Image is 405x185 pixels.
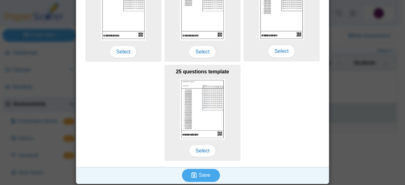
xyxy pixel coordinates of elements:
b: 25 questions template [176,69,229,74]
span: Select [189,46,216,58]
span: Select [110,46,137,58]
span: Save [199,172,210,178]
span: Select [189,145,216,157]
span: Select [268,45,295,58]
img: scan_sheet_25_questions.png [180,79,225,139]
button: Save [182,169,220,182]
